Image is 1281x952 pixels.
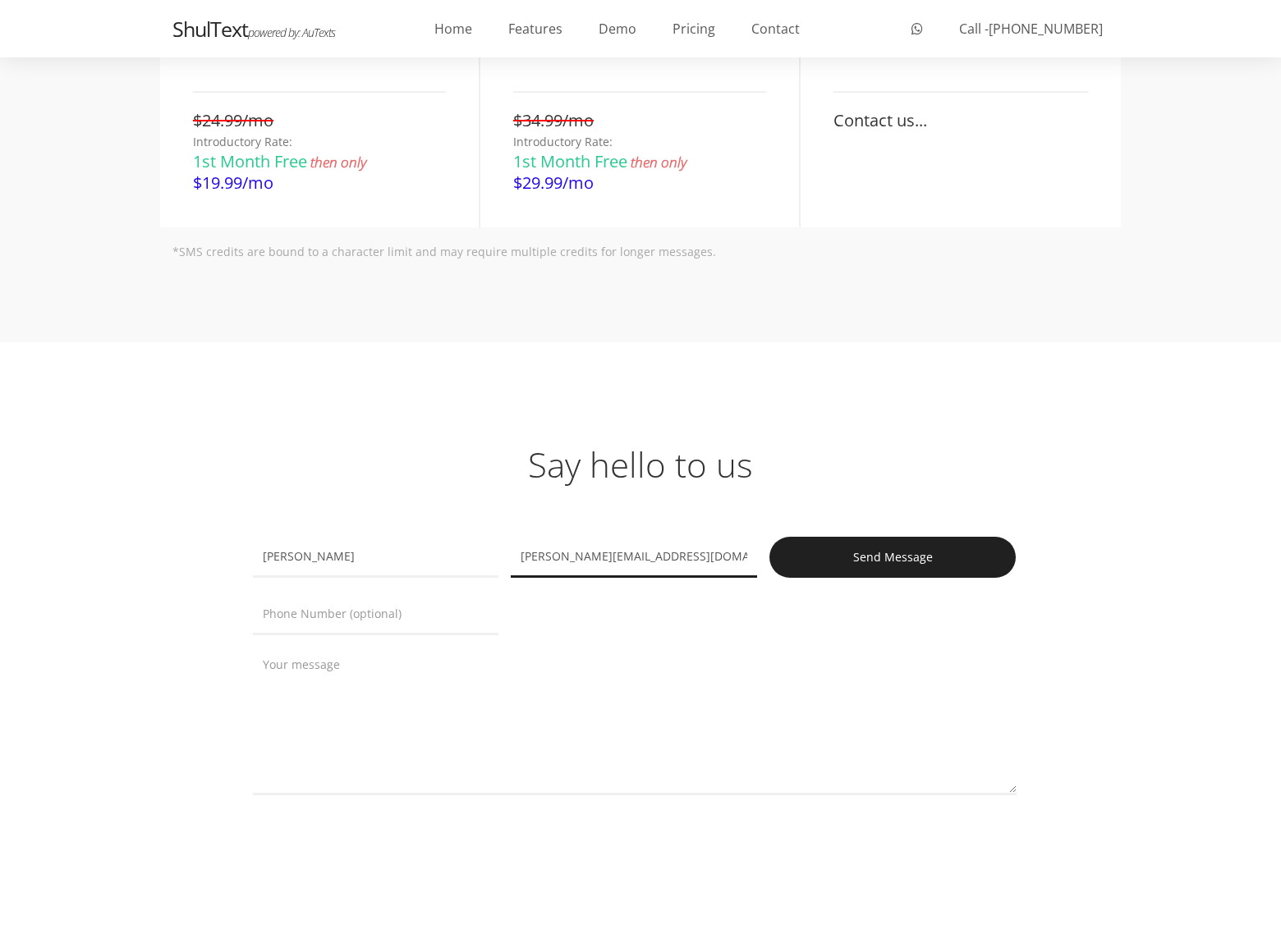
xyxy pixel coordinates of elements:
span: Contact us... [833,109,927,131]
span: $19.99/mo [193,172,273,194]
p: Introductory Rate: [513,132,766,152]
a: Features [490,8,581,49]
input: Full name [253,537,499,578]
span: 1st Month Free [193,150,307,172]
span: *SMS credits are bound to a character limit and may require multiple credits for longer messages. [172,244,716,259]
input: Phone Number (optional) [253,594,499,635]
a: Home [416,8,490,49]
input: Email address [511,537,757,578]
h1: Say hello to us [253,441,1029,487]
a: Demo [581,8,654,49]
a: Call -[PHONE_NUMBER] [941,8,1121,49]
span: $24.99/mo [193,109,273,131]
span: [PHONE_NUMBER] [989,20,1103,38]
a: Contact [733,8,818,49]
span: powered by: AuTexts [248,25,335,40]
input: Send Message [769,537,1016,578]
p: Introductory Rate: [193,132,446,152]
span: then only [631,153,686,172]
span: then only [310,153,366,172]
span: 1st Month Free [513,150,627,172]
a: ShulTextpowered by: AuTexts [160,8,347,49]
span: $34.99/mo [513,109,594,131]
a: Pricing [654,8,733,49]
span: $29.99/mo [513,172,594,194]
